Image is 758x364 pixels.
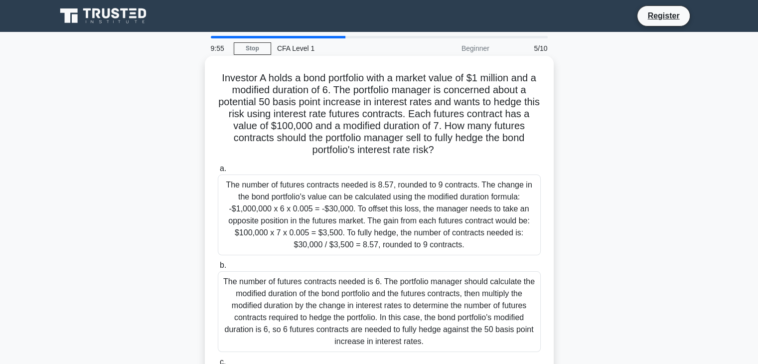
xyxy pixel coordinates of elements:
h5: Investor A holds a bond portfolio with a market value of $1 million and a modified duration of 6.... [217,72,542,157]
div: The number of futures contracts needed is 8.57, rounded to 9 contracts. The change in the bond po... [218,175,541,255]
div: CFA Level 1 [271,38,408,58]
span: a. [220,164,226,173]
div: Beginner [408,38,495,58]
div: 5/10 [495,38,554,58]
a: Stop [234,42,271,55]
a: Register [641,9,685,22]
div: The number of futures contracts needed is 6. The portfolio manager should calculate the modified ... [218,271,541,352]
span: b. [220,261,226,269]
div: 9:55 [205,38,234,58]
